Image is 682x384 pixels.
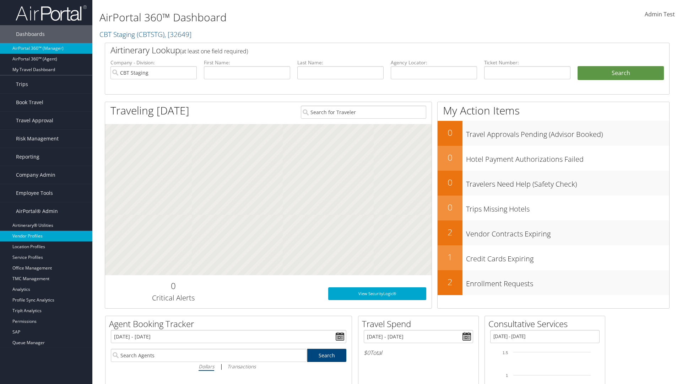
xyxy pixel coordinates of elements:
[328,287,426,300] a: View SecurityLogic®
[488,318,605,330] h2: Consultative Services
[16,184,53,202] span: Employee Tools
[645,4,675,26] a: Admin Test
[16,148,39,166] span: Reporting
[110,44,617,56] h2: Airtinerary Lookup
[438,226,462,238] h2: 2
[99,30,191,39] a: CBT Staging
[466,275,669,289] h3: Enrollment Requests
[16,130,59,148] span: Risk Management
[99,10,483,25] h1: AirPortal 360™ Dashboard
[111,362,346,371] div: |
[111,349,307,362] input: Search Agents
[16,202,58,220] span: AirPortal® Admin
[506,373,508,378] tspan: 1
[364,349,473,357] h6: Total
[137,30,164,39] span: ( CBTSTG )
[164,30,191,39] span: , [ 32649 ]
[16,75,28,93] span: Trips
[391,59,477,66] label: Agency Locator:
[466,151,669,164] h3: Hotel Payment Authorizations Failed
[484,59,570,66] label: Ticket Number:
[466,225,669,239] h3: Vendor Contracts Expiring
[110,103,189,118] h1: Traveling [DATE]
[438,245,669,270] a: 1Credit Cards Expiring
[438,270,669,295] a: 2Enrollment Requests
[438,151,462,164] h2: 0
[199,363,214,370] i: Dollars
[438,201,462,213] h2: 0
[466,250,669,264] h3: Credit Cards Expiring
[297,59,384,66] label: Last Name:
[110,280,236,292] h2: 0
[110,59,197,66] label: Company - Division:
[438,171,669,196] a: 0Travelers Need Help (Safety Check)
[204,59,290,66] label: First Name:
[16,112,53,129] span: Travel Approval
[645,10,675,18] span: Admin Test
[438,146,669,171] a: 0Hotel Payment Authorizations Failed
[466,201,669,214] h3: Trips Missing Hotels
[466,126,669,139] h3: Travel Approvals Pending (Advisor Booked)
[180,47,248,55] span: (at least one field required)
[438,276,462,288] h2: 2
[109,318,352,330] h2: Agent Booking Tracker
[227,363,256,370] i: Transactions
[438,103,669,118] h1: My Action Items
[364,349,370,357] span: $0
[438,196,669,220] a: 0Trips Missing Hotels
[110,293,236,303] h3: Critical Alerts
[438,251,462,263] h2: 1
[301,106,426,119] input: Search for Traveler
[16,94,43,111] span: Book Travel
[438,176,462,188] h2: 0
[438,121,669,146] a: 0Travel Approvals Pending (Advisor Booked)
[578,66,664,80] button: Search
[16,5,87,21] img: airportal-logo.png
[307,349,347,362] a: Search
[438,220,669,245] a: 2Vendor Contracts Expiring
[362,318,478,330] h2: Travel Spend
[466,176,669,189] h3: Travelers Need Help (Safety Check)
[438,127,462,139] h2: 0
[503,351,508,355] tspan: 1.5
[16,166,55,184] span: Company Admin
[16,25,45,43] span: Dashboards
